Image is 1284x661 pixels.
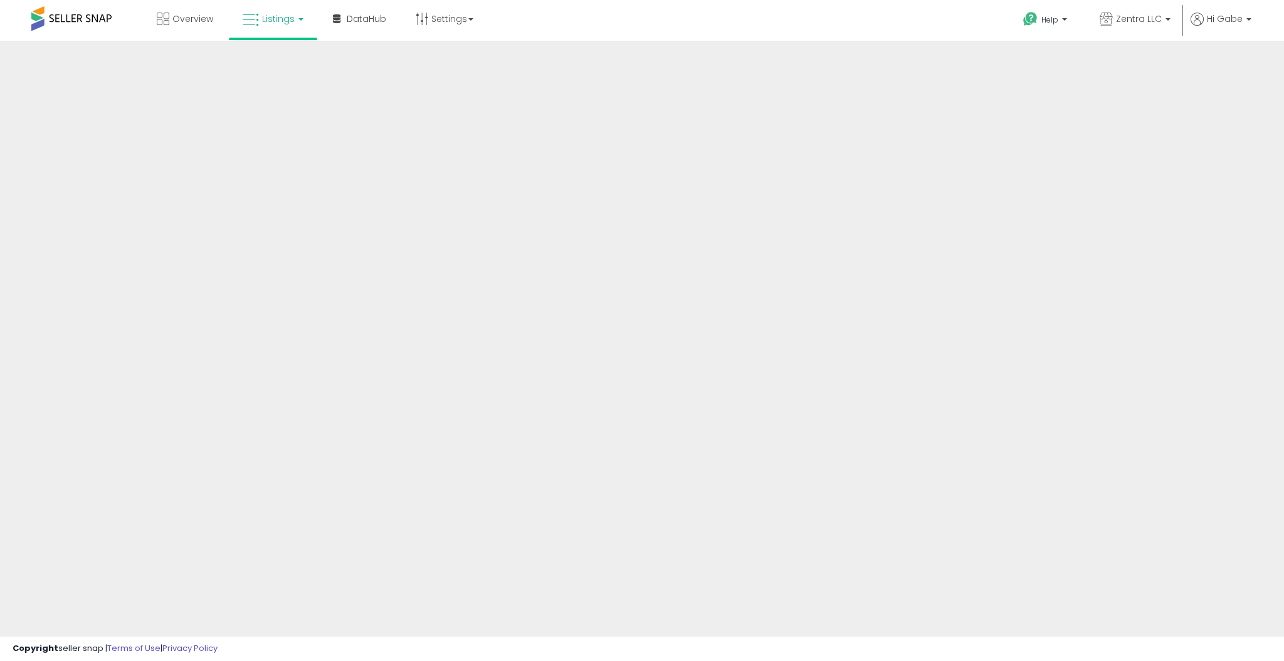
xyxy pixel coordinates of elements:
[1013,2,1080,41] a: Help
[262,13,295,25] span: Listings
[347,13,386,25] span: DataHub
[1116,13,1162,25] span: Zentra LLC
[1207,13,1243,25] span: Hi Gabe
[1023,11,1038,27] i: Get Help
[1041,14,1058,25] span: Help
[172,13,213,25] span: Overview
[1191,13,1251,41] a: Hi Gabe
